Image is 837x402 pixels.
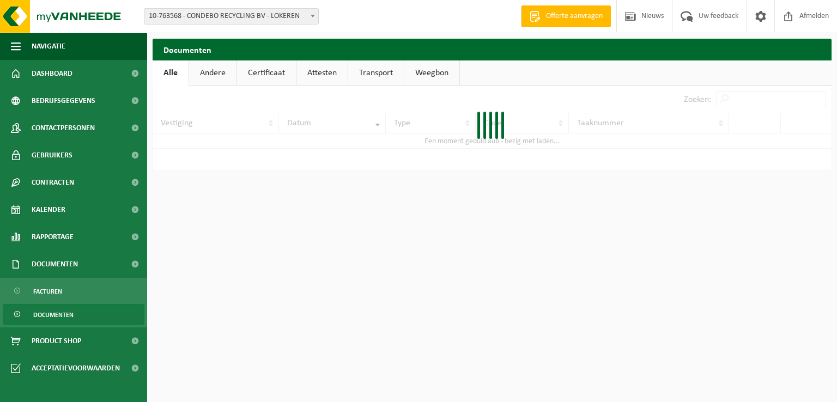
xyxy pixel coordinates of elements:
span: Product Shop [32,327,81,355]
a: Weegbon [404,60,459,86]
h2: Documenten [153,39,832,60]
a: Offerte aanvragen [521,5,611,27]
span: Contactpersonen [32,114,95,142]
a: Transport [348,60,404,86]
span: Navigatie [32,33,65,60]
a: Facturen [3,281,144,301]
a: Attesten [296,60,348,86]
span: Acceptatievoorwaarden [32,355,120,382]
a: Alle [153,60,189,86]
span: 10-763568 - CONDEBO RECYCLING BV - LOKEREN [144,9,318,24]
a: Certificaat [237,60,296,86]
span: Facturen [33,281,62,302]
span: Gebruikers [32,142,72,169]
span: Contracten [32,169,74,196]
span: 10-763568 - CONDEBO RECYCLING BV - LOKEREN [144,8,319,25]
span: Offerte aanvragen [543,11,605,22]
span: Documenten [33,304,74,325]
span: Documenten [32,251,78,278]
span: Rapportage [32,223,74,251]
span: Dashboard [32,60,72,87]
span: Kalender [32,196,65,223]
a: Documenten [3,304,144,325]
span: Bedrijfsgegevens [32,87,95,114]
a: Andere [189,60,236,86]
